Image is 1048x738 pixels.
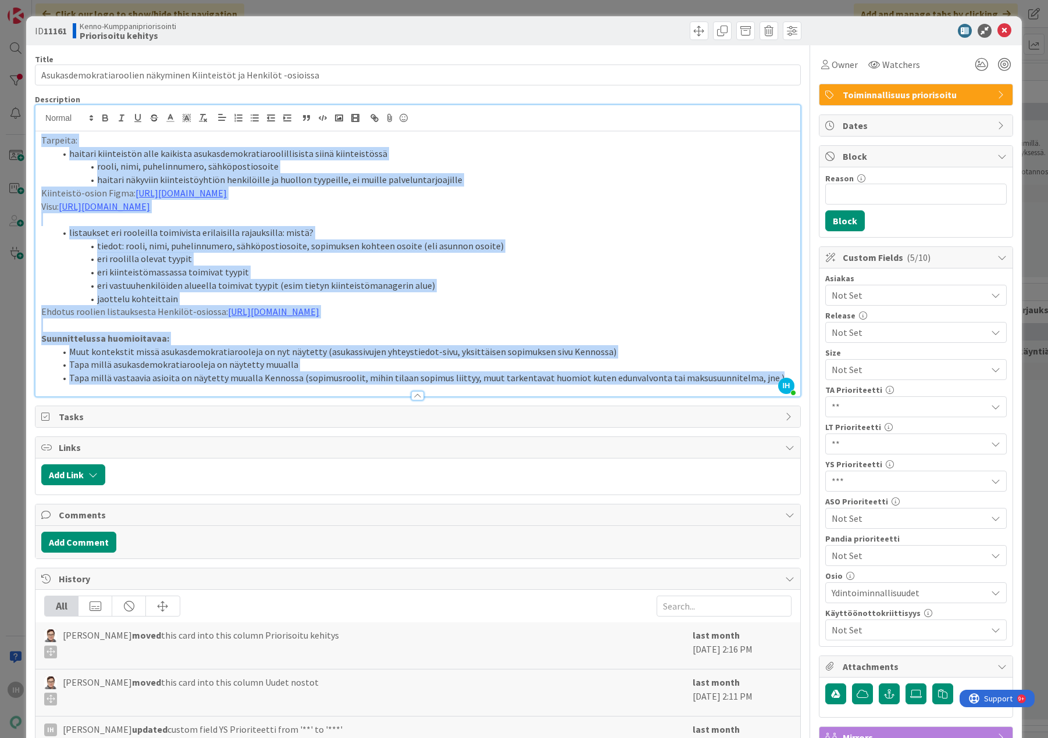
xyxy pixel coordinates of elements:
[907,252,931,263] span: ( 5/10 )
[35,65,801,85] input: type card name here...
[44,676,57,689] img: SM
[778,378,794,394] span: IH
[825,423,1007,431] div: LT Prioriteetti
[80,31,176,40] b: Priorisoitu kehitys
[55,279,794,292] li: eri vastuuhenkilöiden alueella toimivat tyypit (esim tietyn kiinteistömanagerin alue)
[55,358,794,371] li: Tapa millä asukasdemokratiarooleja on näytetty muualla
[41,532,116,553] button: Add Comment
[832,288,986,302] span: Not Set
[44,25,67,37] b: 11161
[59,572,779,586] span: History
[693,676,740,688] b: last month
[55,371,794,385] li: Tapa millä vastaavia asioita on näytetty muualla Kennossa (sopimusroolit, mihin tilaan sopimus li...
[832,623,986,637] span: Not Set
[825,173,854,184] label: Reason
[132,676,161,688] b: moved
[843,119,992,132] span: Dates
[63,675,319,705] span: [PERSON_NAME] this card into this column Uudet nostot
[693,675,792,710] div: [DATE] 2:11 PM
[843,660,992,673] span: Attachments
[693,628,792,663] div: [DATE] 2:16 PM
[35,54,54,65] label: Title
[825,497,1007,506] div: ASO Prioriteetti
[693,723,740,735] b: last month
[832,586,986,600] span: Ydintoiminnallisuudet
[55,239,794,253] li: tiedot: rooli, nimi, puhelinnumero, sähköpostiosoite, sopimuksen kohteen osoite (eli asunnon osoite)
[35,94,80,105] span: Description
[41,305,794,318] p: Ehdotus roolien listauksesta Henkilöt-osiossa:
[825,274,1007,282] div: Asiakas
[55,147,794,160] li: haitari kiinteistön alle kaikista asukasdemokratiaroolillisista siinä kiinteistössä
[80,22,176,31] span: Kenno-Kumppanipriorisointi
[825,311,1007,320] div: Release
[41,332,169,344] strong: Suunnittelussa huomioitavaa:
[825,460,1007,468] div: YS Prioriteetti
[825,535,1007,543] div: Pandia prioriteetti
[693,629,740,641] b: last month
[825,609,1007,617] div: Käyttöönottokriittisyys
[825,210,865,231] button: Block
[63,628,339,658] span: [PERSON_NAME] this card into this column Priorisoitu kehitys
[657,596,792,617] input: Search...
[832,361,981,378] span: Not Set
[832,510,981,526] span: Not Set
[59,410,779,424] span: Tasks
[825,349,1007,357] div: Size
[832,547,981,564] span: Not Set
[55,173,794,187] li: haitari näkyviin kiinteistöyhtiön henkilöille ja huollon tyypeille, ei muille palveluntarjoajille
[45,596,79,616] div: All
[825,386,1007,394] div: TA Prioriteetti
[44,629,57,642] img: SM
[132,629,161,641] b: moved
[843,88,992,102] span: Toiminnallisuus priorisoitu
[44,723,57,736] div: IH
[132,723,167,735] b: updated
[59,200,150,212] a: [URL][DOMAIN_NAME]
[41,200,794,213] p: Visu:
[55,292,794,306] li: jaottelu kohteittain
[41,134,794,147] p: Tarpeita:
[55,160,794,173] li: rooli, nimi, puhelinnumero, sähköpostiosoite
[55,226,794,239] li: listaukset eri rooleilla toimivista erilaisilla rajauksilla: mistä?
[41,187,794,200] p: Kiinteistö-osion Figma:
[832,58,858,71] span: Owner
[59,440,779,454] span: Links
[228,306,319,317] a: [URL][DOMAIN_NAME]
[136,187,227,199] a: [URL][DOMAIN_NAME]
[55,252,794,266] li: eri roolilla olevat tyypit
[882,58,920,71] span: Watchers
[41,464,105,485] button: Add Link
[825,572,1007,580] div: Osio
[24,2,53,16] span: Support
[59,508,779,522] span: Comments
[832,325,986,339] span: Not Set
[55,345,794,359] li: Muut kontekstit missä asukasdemokratiarooleja on nyt näytetty (asukassivujen yhteystiedot-sivu, y...
[843,250,992,264] span: Custom Fields
[59,5,65,14] div: 9+
[843,149,992,163] span: Block
[55,266,794,279] li: eri kiinteistömassassa toimivat tyypit
[35,24,67,38] span: ID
